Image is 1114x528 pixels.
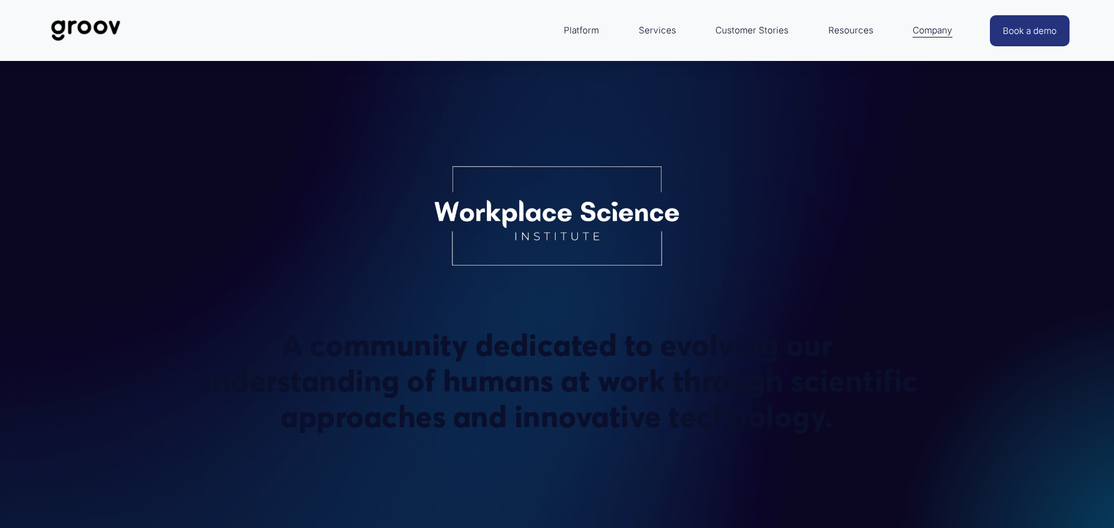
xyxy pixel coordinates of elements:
a: folder dropdown [558,16,605,45]
a: Services [633,16,682,45]
a: folder dropdown [907,16,958,45]
a: Book a demo [990,15,1070,46]
img: Groov | Workplace Science Platform | Unlock Performance | Drive Results [44,11,127,50]
h2: A community dedicated to evolving our understanding of humans at work through scientific approach... [182,327,931,434]
a: folder dropdown [822,16,879,45]
a: Customer Stories [709,16,794,45]
span: Platform [564,22,599,39]
span: Company [913,22,952,39]
span: Resources [828,22,873,39]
